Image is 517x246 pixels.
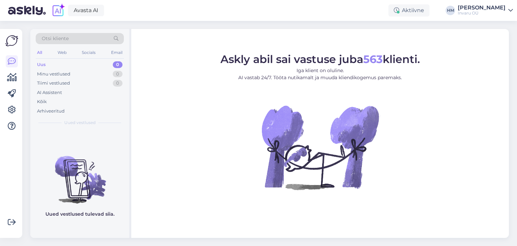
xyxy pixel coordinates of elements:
[113,61,123,68] div: 0
[220,67,420,81] p: Iga klient on oluline. AI vastab 24/7. Tööta nutikamalt ja muuda kliendikogemus paremaks.
[37,98,47,105] div: Kõik
[30,144,129,205] img: No chats
[37,71,70,78] div: Minu vestlused
[5,34,18,47] img: Askly Logo
[458,10,506,16] div: Invaru OÜ
[64,120,96,126] span: Uued vestlused
[446,6,455,15] div: HM
[113,71,123,78] div: 0
[68,5,104,16] a: Avasta AI
[220,53,420,66] span: Askly abil sai vastuse juba klienti.
[388,4,429,17] div: Aktiivne
[458,5,506,10] div: [PERSON_NAME]
[42,35,69,42] span: Otsi kliente
[458,5,513,16] a: [PERSON_NAME]Invaru OÜ
[363,53,383,66] b: 563
[56,48,68,57] div: Web
[260,87,381,208] img: No Chat active
[36,48,43,57] div: All
[80,48,97,57] div: Socials
[37,80,70,87] div: Tiimi vestlused
[45,211,114,218] p: Uued vestlused tulevad siia.
[113,80,123,87] div: 0
[51,3,65,18] img: explore-ai
[37,61,46,68] div: Uus
[37,108,65,115] div: Arhiveeritud
[110,48,124,57] div: Email
[37,89,62,96] div: AI Assistent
